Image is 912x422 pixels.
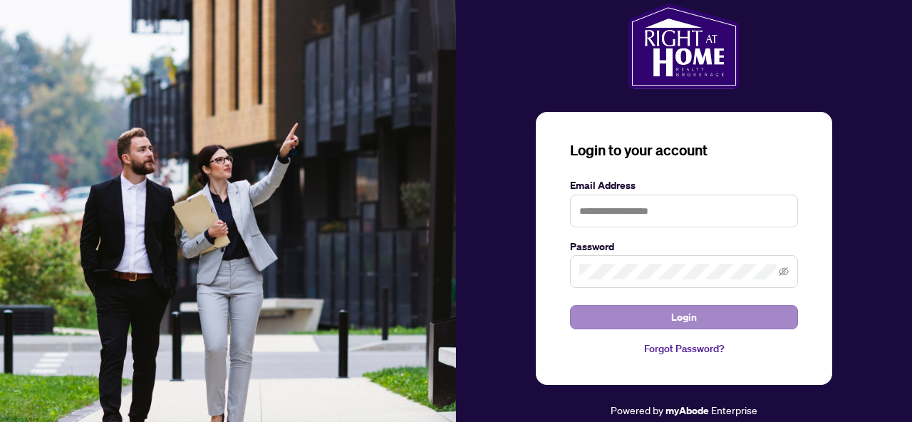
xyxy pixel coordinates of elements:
[671,306,697,329] span: Login
[779,267,789,277] span: eye-invisible
[570,341,798,356] a: Forgot Password?
[570,305,798,329] button: Login
[611,403,663,416] span: Powered by
[628,4,739,89] img: ma-logo
[711,403,757,416] span: Enterprise
[570,140,798,160] h3: Login to your account
[570,177,798,193] label: Email Address
[665,403,709,418] a: myAbode
[570,239,798,254] label: Password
